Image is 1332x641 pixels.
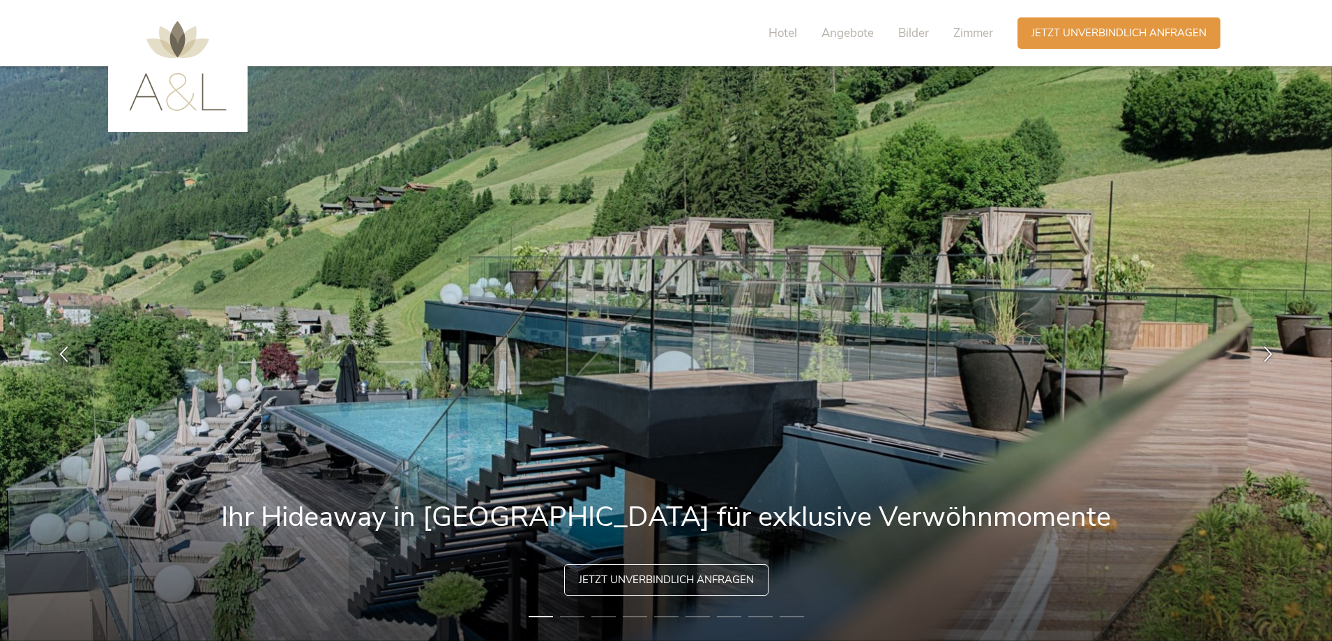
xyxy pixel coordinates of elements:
span: Angebote [822,25,874,41]
span: Hotel [769,25,797,41]
span: Jetzt unverbindlich anfragen [579,573,754,587]
span: Zimmer [953,25,993,41]
span: Bilder [898,25,929,41]
span: Jetzt unverbindlich anfragen [1031,26,1206,40]
img: AMONTI & LUNARIS Wellnessresort [129,21,227,111]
